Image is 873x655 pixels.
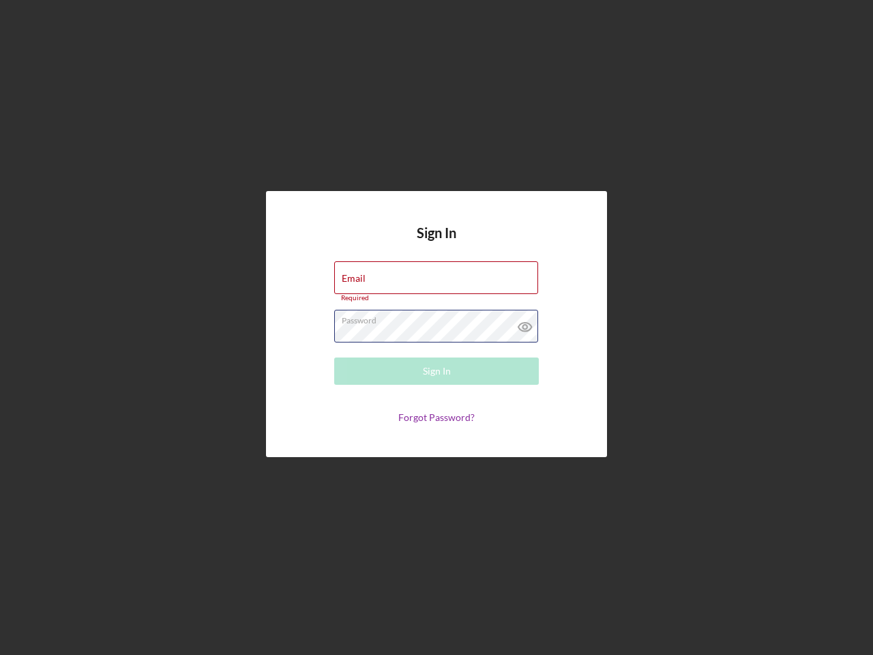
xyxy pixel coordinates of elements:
label: Password [342,310,538,325]
label: Email [342,273,366,284]
h4: Sign In [417,225,456,261]
div: Required [334,294,539,302]
a: Forgot Password? [398,411,475,423]
button: Sign In [334,358,539,385]
div: Sign In [423,358,451,385]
